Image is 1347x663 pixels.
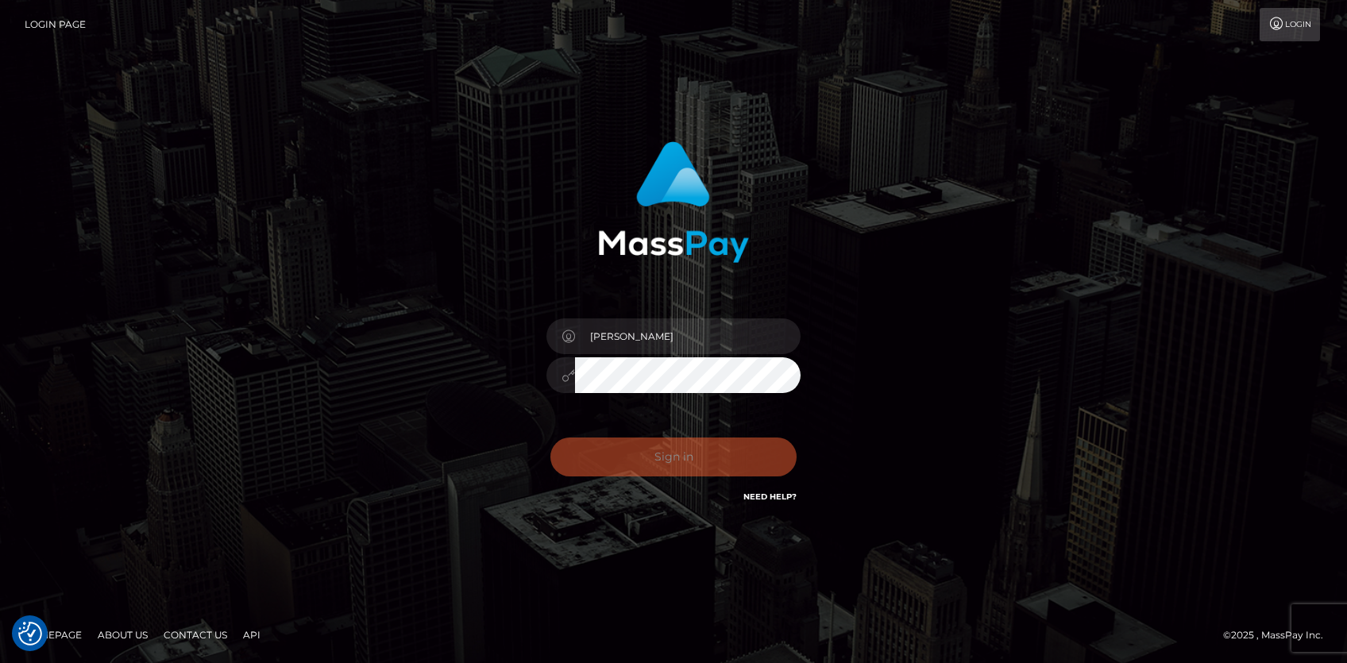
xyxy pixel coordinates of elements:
[237,623,267,647] a: API
[1260,8,1320,41] a: Login
[1223,626,1335,644] div: © 2025 , MassPay Inc.
[157,623,234,647] a: Contact Us
[743,491,797,502] a: Need Help?
[91,623,154,647] a: About Us
[598,141,749,263] img: MassPay Login
[18,622,42,646] button: Consent Preferences
[25,8,86,41] a: Login Page
[18,622,42,646] img: Revisit consent button
[575,318,801,354] input: Username...
[17,623,88,647] a: Homepage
